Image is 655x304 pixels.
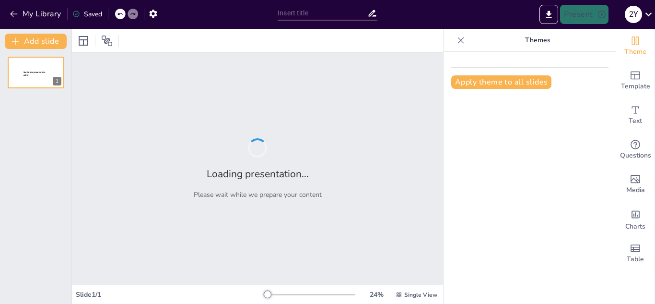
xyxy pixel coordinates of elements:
[621,81,650,92] span: Template
[626,185,645,195] span: Media
[616,133,655,167] div: Get real-time input from your audience
[365,290,388,299] div: 24 %
[5,34,67,49] button: Add slide
[101,35,113,47] span: Position
[560,5,608,24] button: Present
[278,6,367,20] input: Insert title
[7,6,65,22] button: My Library
[625,221,645,232] span: Charts
[616,63,655,98] div: Add ready made slides
[207,167,309,181] h2: Loading presentation...
[625,6,642,23] div: 2 Y
[404,291,437,299] span: Single View
[76,33,91,49] div: Layout
[616,167,655,202] div: Add images, graphics, shapes or video
[194,190,322,199] p: Please wait while we prepare your content
[616,202,655,236] div: Add charts and graphs
[620,150,651,161] span: Questions
[624,47,646,57] span: Theme
[23,71,45,76] span: Sendsteps presentation editor
[616,236,655,271] div: Add a table
[451,75,551,89] button: Apply theme to all slides
[616,29,655,63] div: Change the overall theme
[616,98,655,133] div: Add text boxes
[53,77,61,85] div: 1
[76,290,263,299] div: Slide 1 / 1
[468,29,607,52] p: Themes
[72,10,102,19] div: Saved
[627,254,644,265] span: Table
[629,116,642,126] span: Text
[8,57,64,88] div: 1
[539,5,558,24] button: Export to PowerPoint
[625,5,642,24] button: 2 Y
